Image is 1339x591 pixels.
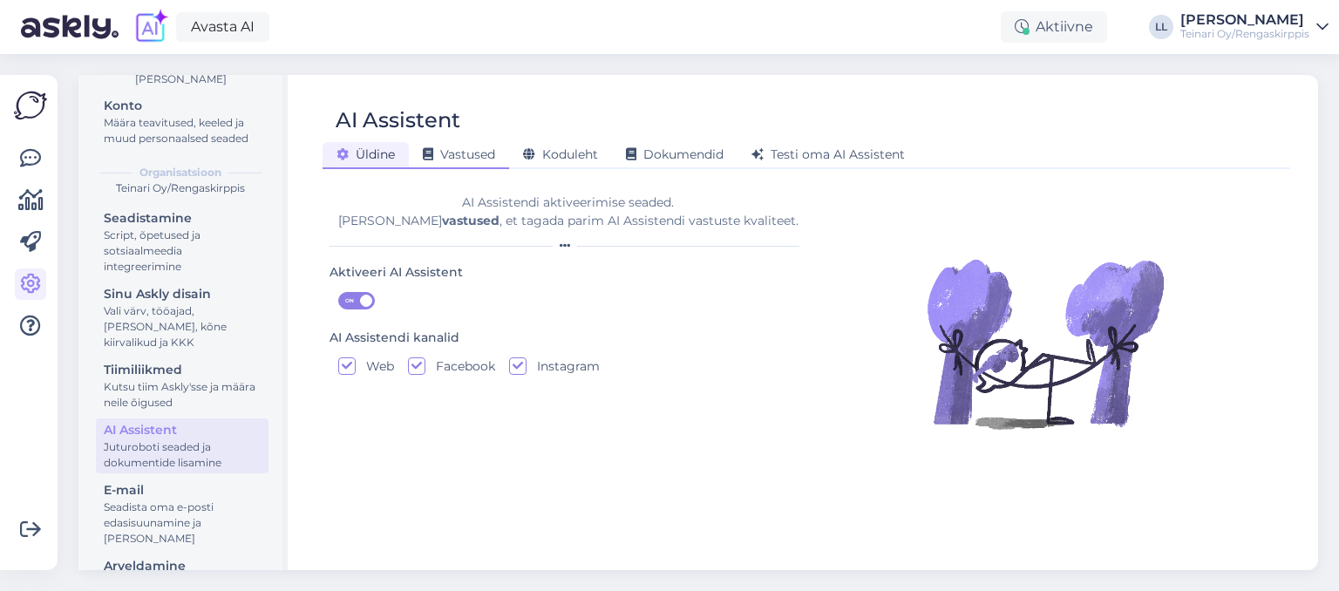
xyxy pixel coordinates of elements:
div: [PERSON_NAME] [1180,13,1309,27]
img: Askly Logo [14,89,47,122]
a: E-mailSeadista oma e-posti edasisuunamine ja [PERSON_NAME] [96,479,268,549]
div: Seadista oma e-posti edasisuunamine ja [PERSON_NAME] [104,499,261,547]
div: Teinari Oy/Rengaskirppis [92,180,268,196]
div: [PERSON_NAME] [92,71,268,87]
div: Määra teavitused, keeled ja muud personaalsed seaded [104,115,261,146]
span: Koduleht [523,146,598,162]
span: Üldine [336,146,395,162]
b: Organisatsioon [139,165,221,180]
div: Tiimiliikmed [104,361,261,379]
span: Testi oma AI Assistent [751,146,905,162]
div: Seadistamine [104,209,261,228]
a: SeadistamineScript, õpetused ja sotsiaalmeedia integreerimine [96,207,268,277]
img: Illustration [923,221,1167,465]
div: LL [1149,15,1173,39]
a: AI AssistentJuturoboti seaded ja dokumentide lisamine [96,418,268,473]
a: KontoMäära teavitused, keeled ja muud personaalsed seaded [96,94,268,149]
a: TiimiliikmedKutsu tiim Askly'sse ja määra neile õigused [96,358,268,413]
label: Web [356,357,394,375]
div: Aktiveeri AI Assistent [330,263,463,282]
img: explore-ai [133,9,169,45]
div: Aktiivne [1001,11,1107,43]
div: E-mail [104,481,261,499]
label: Instagram [527,357,600,375]
div: Vali värv, tööajad, [PERSON_NAME], kõne kiirvalikud ja KKK [104,303,261,350]
div: AI Assistendi aktiveerimise seaded. [PERSON_NAME] , et tagada parim AI Assistendi vastuste kvalit... [330,194,806,230]
div: AI Assistent [336,104,460,137]
span: ON [339,293,360,309]
a: Sinu Askly disainVali värv, tööajad, [PERSON_NAME], kõne kiirvalikud ja KKK [96,282,268,353]
span: Dokumendid [626,146,724,162]
div: Sinu Askly disain [104,285,261,303]
div: Script, õpetused ja sotsiaalmeedia integreerimine [104,228,261,275]
div: AI Assistent [104,421,261,439]
div: Juturoboti seaded ja dokumentide lisamine [104,439,261,471]
b: vastused [442,213,500,228]
a: [PERSON_NAME]Teinari Oy/Rengaskirppis [1180,13,1329,41]
label: Facebook [425,357,495,375]
span: Vastused [423,146,495,162]
div: Arveldamine [104,557,261,575]
div: Teinari Oy/Rengaskirppis [1180,27,1309,41]
div: Konto [104,97,261,115]
a: Avasta AI [176,12,269,42]
div: AI Assistendi kanalid [330,329,459,348]
div: Kutsu tiim Askly'sse ja määra neile õigused [104,379,261,411]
